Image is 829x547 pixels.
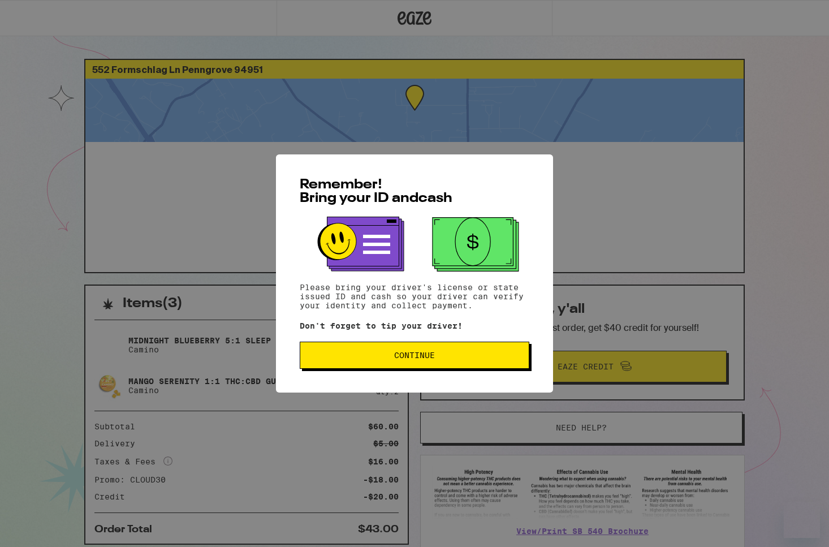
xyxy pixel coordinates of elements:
span: Remember! Bring your ID and cash [300,178,452,205]
iframe: Button to launch messaging window [784,502,820,538]
span: Continue [394,351,435,359]
p: Don't forget to tip your driver! [300,321,529,330]
button: Continue [300,342,529,369]
p: Please bring your driver's license or state issued ID and cash so your driver can verify your ide... [300,283,529,310]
